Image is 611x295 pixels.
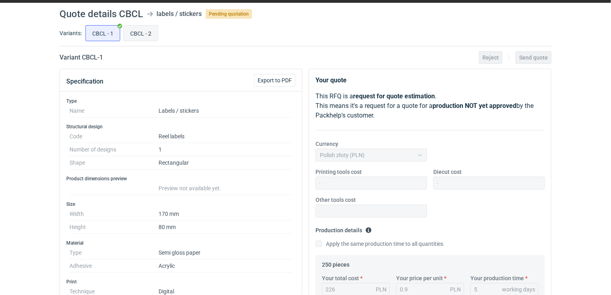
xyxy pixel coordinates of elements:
label: CBCL - 1 [85,25,120,41]
dd: Semi gloss paper [159,246,292,259]
p: This RFQ is a . This means it's a request for a quote for a by the Packhelp's customer. [315,92,545,120]
dd: Rectangular [159,156,292,169]
h3: Product dimensions preview [66,175,296,182]
legend: Production details [315,224,372,233]
dt: Name [69,104,159,118]
h3: Print [66,279,296,285]
dt: Type [69,246,159,259]
dd: 80 mm [159,221,292,234]
dd: Reel labels [159,130,292,143]
h3: Type [66,98,296,104]
label: Your price per unit [396,274,443,282]
dt: Shape [69,156,159,169]
button: Export to PDF [254,74,296,87]
span: Pending quotation [206,9,252,19]
label: Other tools cost [315,196,356,204]
dt: Width [69,207,159,221]
h3: Structural design [66,124,296,130]
button: Specification [66,72,103,91]
label: CBCL - 2 [123,25,158,41]
span: Reject [482,55,499,60]
dt: Adhesive [69,259,159,273]
div: PLN [450,285,461,293]
strong: Your quote [315,76,347,84]
dd: 170 mm [159,207,292,221]
dd: Labels / stickers [159,104,292,118]
span: Export to PDF [258,78,292,83]
h1: Quote details CBCL [60,9,143,19]
span: Preview not available yet. [159,185,221,191]
h3: Size [66,201,296,207]
div: PLN [376,285,387,293]
div: working days [502,285,535,293]
label: Diecut cost [433,168,462,176]
label: Printing tools cost [315,168,362,176]
h3: Material [66,240,296,246]
button: Send quote [516,51,551,64]
dd: Acrylic [159,259,292,273]
label: Apply the same production time to all quantities [315,240,443,248]
label: Your total cost [322,274,359,282]
dd: 1 [159,143,292,156]
legend: 250 pieces [322,258,349,268]
dt: Height [69,221,159,234]
span: Send quote [519,55,548,60]
dt: Code [69,130,159,143]
label: Currency [315,140,338,148]
label: Your production time [470,274,524,282]
dt: Number of designs [69,143,159,156]
label: Variants: [60,29,82,37]
strong: request for quote estimation [353,92,435,100]
div: labels / stickers [157,9,202,19]
button: Reject [479,51,502,64]
strong: production NOT yet approved [432,102,516,110]
h2: Variant CBCL - 1 [60,53,103,62]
